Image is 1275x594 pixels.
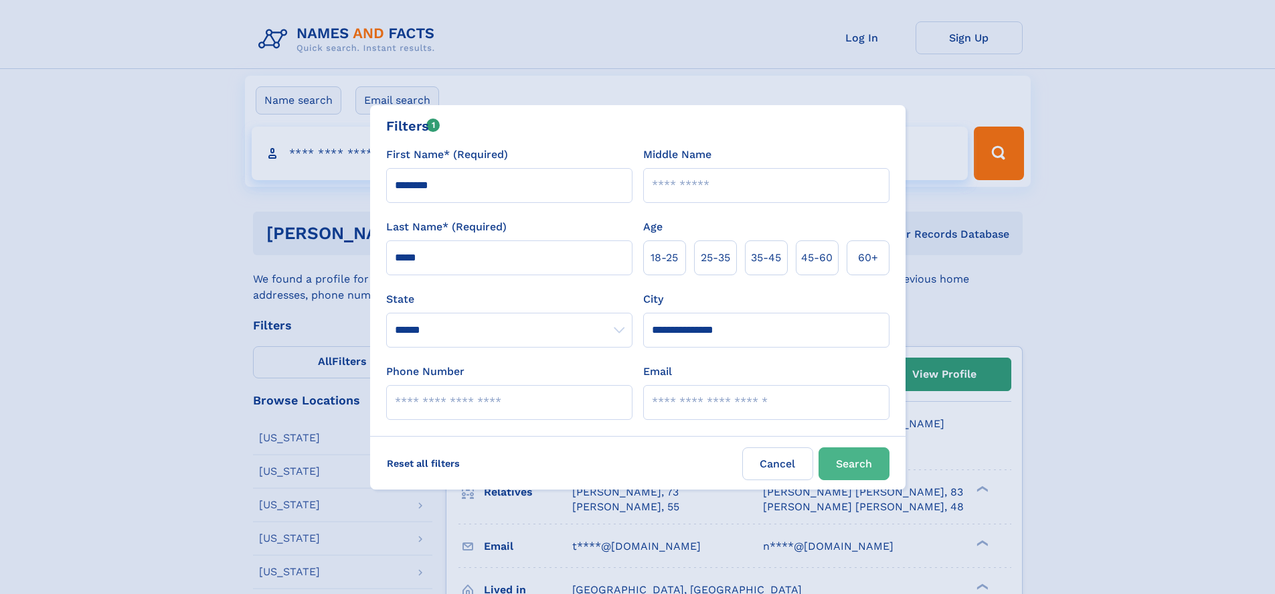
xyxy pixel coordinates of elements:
label: Email [643,364,672,380]
label: Phone Number [386,364,464,380]
span: 35‑45 [751,250,781,266]
span: 60+ [858,250,878,266]
label: Middle Name [643,147,711,163]
span: 45‑60 [801,250,833,266]
label: Last Name* (Required) [386,219,507,235]
label: First Name* (Required) [386,147,508,163]
div: Filters [386,116,440,136]
button: Search [819,447,889,480]
label: City [643,291,663,307]
span: 25‑35 [701,250,730,266]
label: State [386,291,632,307]
label: Reset all filters [378,447,469,479]
span: 18‑25 [651,250,678,266]
label: Cancel [742,447,813,480]
label: Age [643,219,663,235]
